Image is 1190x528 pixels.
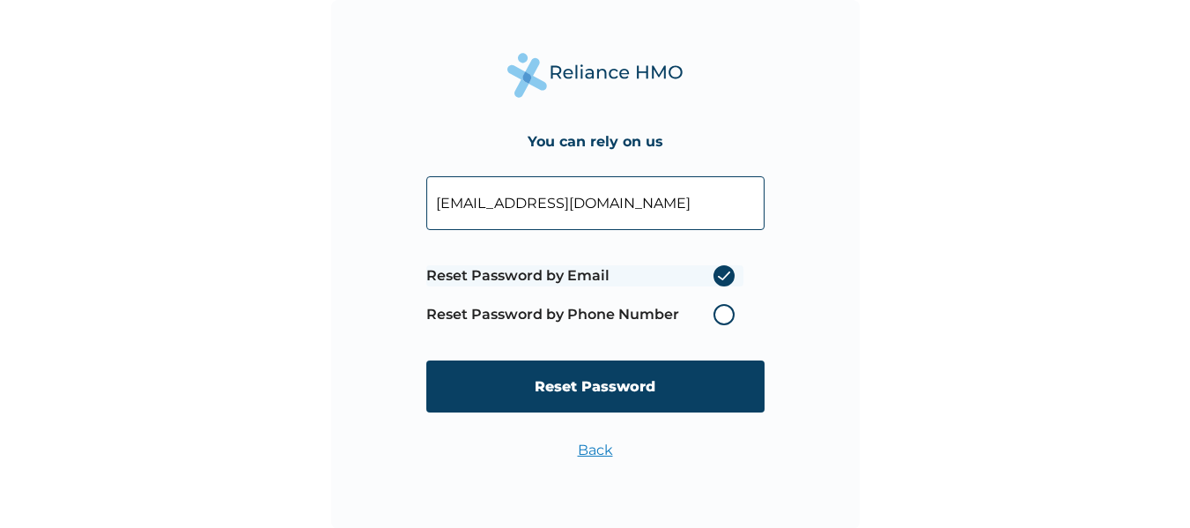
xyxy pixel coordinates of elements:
a: Back [578,442,613,458]
span: Password reset method [426,257,743,334]
label: Reset Password by Email [426,265,743,286]
h4: You can rely on us [528,133,663,150]
input: Your Enrollee ID or Email Address [426,176,765,230]
input: Reset Password [426,361,765,413]
label: Reset Password by Phone Number [426,304,743,325]
img: Reliance Health's Logo [507,53,684,98]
